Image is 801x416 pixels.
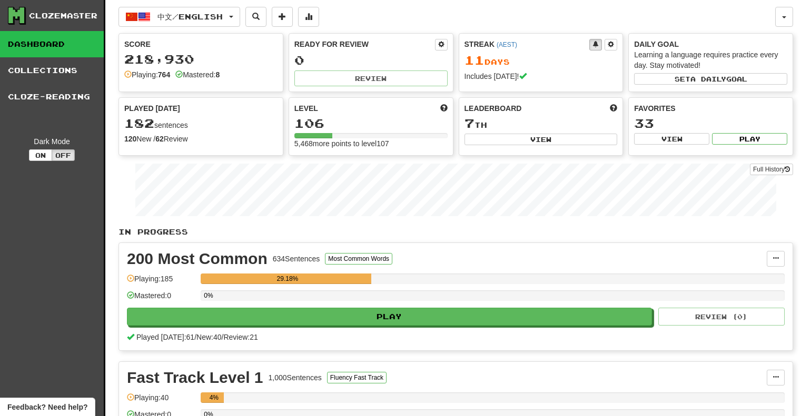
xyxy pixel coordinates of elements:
div: 106 [294,117,448,130]
div: 200 Most Common [127,251,268,267]
strong: 764 [158,70,170,79]
div: 29.18% [204,273,371,284]
div: Streak [464,39,590,49]
button: Play [712,133,787,145]
span: / [222,333,224,341]
span: 182 [124,116,154,130]
div: Clozemaster [29,11,97,21]
p: In Progress [118,227,793,237]
button: On [29,149,52,161]
span: / [194,333,196,341]
button: Most Common Words [325,253,392,265]
div: 218,930 [124,53,278,66]
span: Open feedback widget [7,402,87,412]
div: New / Review [124,134,278,144]
div: 0 [294,54,448,67]
div: Favorites [634,103,787,114]
div: Fast Track Level 1 [127,370,263,385]
div: Playing: 40 [127,392,195,410]
div: Mastered: 0 [127,290,195,308]
button: More stats [298,7,319,27]
div: Dark Mode [8,136,96,147]
div: 5,468 more points to level 107 [294,138,448,149]
span: Level [294,103,318,114]
div: 634 Sentences [273,253,320,264]
div: 33 [634,117,787,130]
span: Played [DATE]: 61 [136,333,194,341]
div: sentences [124,117,278,130]
button: Seta dailygoal [634,73,787,85]
button: 中文/English [118,7,240,27]
button: Search sentences [245,7,266,27]
div: Learning a language requires practice every day. Stay motivated! [634,49,787,70]
div: Playing: 185 [127,273,195,291]
div: Mastered: [175,69,220,80]
span: 7 [464,116,474,130]
button: Add sentence to collection [272,7,293,27]
div: Daily Goal [634,39,787,49]
span: This week in points, UTC [610,103,617,114]
span: Leaderboard [464,103,522,114]
button: Review [294,70,448,86]
div: th [464,117,618,130]
a: Full History [750,164,793,175]
div: Day s [464,54,618,67]
span: Score more points to level up [440,103,448,114]
div: 1,000 Sentences [269,372,322,383]
span: Review: 21 [223,333,258,341]
strong: 120 [124,135,136,143]
span: New: 40 [196,333,221,341]
button: View [464,134,618,145]
div: Includes [DATE]! [464,71,618,82]
div: Playing: [124,69,170,80]
button: Play [127,308,652,326]
button: Fluency Fast Track [327,372,387,383]
span: a daily [690,75,726,83]
div: Ready for Review [294,39,435,49]
strong: 8 [215,70,220,79]
button: View [634,133,709,145]
a: (AEST) [497,41,517,48]
button: Review (0) [658,308,785,326]
button: Off [52,149,75,161]
div: 4% [204,392,224,403]
span: Played [DATE] [124,103,180,114]
div: Score [124,39,278,49]
span: 中文 / English [157,12,223,21]
strong: 62 [155,135,164,143]
span: 11 [464,53,484,67]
